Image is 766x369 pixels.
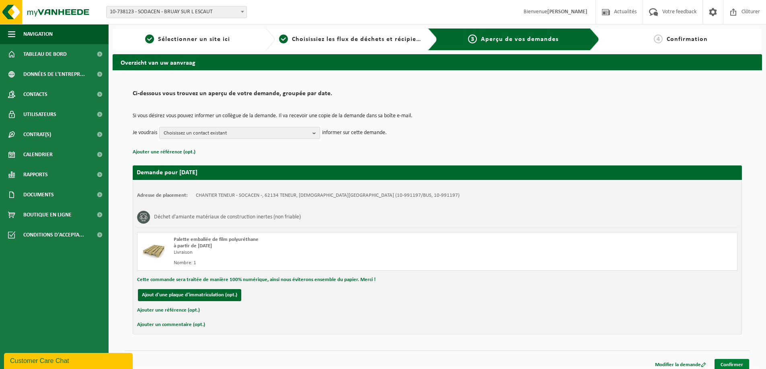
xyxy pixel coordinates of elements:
strong: Adresse de placement: [137,193,188,198]
span: Sélectionner un site ici [158,36,230,43]
span: Aperçu de vos demandes [481,36,559,43]
span: Documents [23,185,54,205]
button: Ajouter une référence (opt.) [137,305,200,316]
span: Tableau de bord [23,44,67,64]
button: Ajouter une référence (opt.) [133,147,195,157]
span: Rapports [23,165,48,185]
span: 2 [279,35,288,43]
h3: Déchet d'amiante matériaux de construction inertes (non friable) [154,211,301,224]
button: Choisissez un contact existant [159,127,320,139]
span: Contacts [23,84,47,104]
img: LP-PA-00000-PUR-11.png [142,236,166,261]
span: Conditions d'accepta... [23,225,84,245]
span: 1 [145,35,154,43]
strong: à partir de [DATE] [174,243,212,249]
span: 3 [468,35,477,43]
span: 10-738123 - SODACEN - BRUAY SUR L ESCAUT [107,6,246,18]
span: Choisissiez les flux de déchets et récipients [292,36,426,43]
span: Contrat(s) [23,124,51,145]
span: Palette emballée de film polyuréthane [174,237,259,242]
span: Calendrier [23,145,53,165]
span: Données de l'entrepr... [23,64,85,84]
span: 4 [654,35,663,43]
p: informer sur cette demande. [322,127,387,139]
a: 2Choisissiez les flux de déchets et récipients [279,35,421,44]
button: Cette commande sera traitée de manière 100% numérique, ainsi nous éviterons ensemble du papier. M... [137,275,376,285]
p: Je voudrais [133,127,157,139]
p: Si vous désirez vous pouvez informer un collègue de la demande. Il va recevoir une copie de la de... [133,113,742,119]
button: Ajouter un commentaire (opt.) [137,320,205,330]
span: Boutique en ligne [23,205,72,225]
h2: Overzicht van uw aanvraag [113,54,762,70]
span: Navigation [23,24,53,44]
h2: Ci-dessous vous trouvez un aperçu de votre demande, groupée par date. [133,90,742,101]
strong: Demande pour [DATE] [137,169,197,176]
a: 1Sélectionner un site ici [117,35,259,44]
div: Nombre: 1 [174,260,470,266]
button: Ajout d'une plaque d'immatriculation (opt.) [138,289,241,301]
strong: [PERSON_NAME] [547,9,587,15]
span: Utilisateurs [23,104,56,124]
span: 10-738123 - SODACEN - BRUAY SUR L ESCAUT [106,6,247,18]
span: Choisissez un contact existant [164,127,309,139]
span: Confirmation [667,36,708,43]
iframe: chat widget [4,351,134,369]
td: CHANTIER TENEUR - SOCACEN -, 62134 TENEUR, [DEMOGRAPHIC_DATA][GEOGRAPHIC_DATA] (10-991197/BUS, 10... [196,192,460,199]
div: Livraison [174,249,470,256]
